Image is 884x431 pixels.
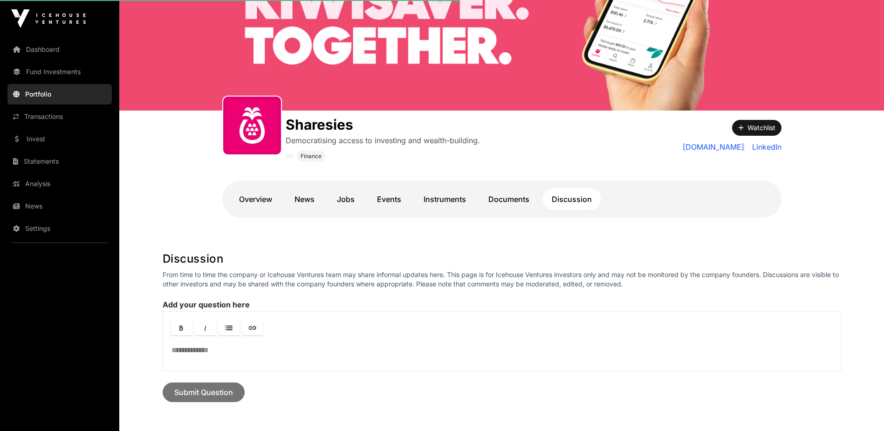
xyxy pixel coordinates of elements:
a: Statements [7,151,112,172]
p: From time to time the company or Icehouse Ventures team may share informal updates here. This pag... [163,270,841,289]
span: Finance [301,153,322,160]
a: Portfolio [7,84,112,104]
a: LinkedIn [748,141,781,153]
a: Events [368,188,411,210]
a: Transactions [7,106,112,127]
a: Dashboard [7,39,112,60]
button: Watchlist [732,120,781,136]
h1: Sharesies [286,116,480,133]
a: Overview [230,188,281,210]
a: Italic [194,320,216,335]
a: Fund Investments [7,62,112,82]
a: Bold [171,320,192,335]
img: Icehouse Ventures Logo [11,9,86,28]
a: Discussion [542,188,601,210]
a: Lists [218,320,240,335]
h1: Discussion [163,251,841,266]
a: Documents [479,188,539,210]
nav: Tabs [230,188,774,210]
a: News [285,188,324,210]
a: Instruments [414,188,475,210]
img: sharesies_logo.jpeg [227,100,277,151]
a: Analysis [7,174,112,194]
iframe: Chat Widget [837,386,884,431]
a: News [7,196,112,216]
a: Link [242,320,263,335]
a: Settings [7,218,112,239]
a: Jobs [328,188,364,210]
a: [DOMAIN_NAME] [683,141,745,153]
label: Add your question here [163,300,841,309]
a: Invest [7,129,112,149]
p: Democratising access to investing and wealth-building. [286,135,480,146]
